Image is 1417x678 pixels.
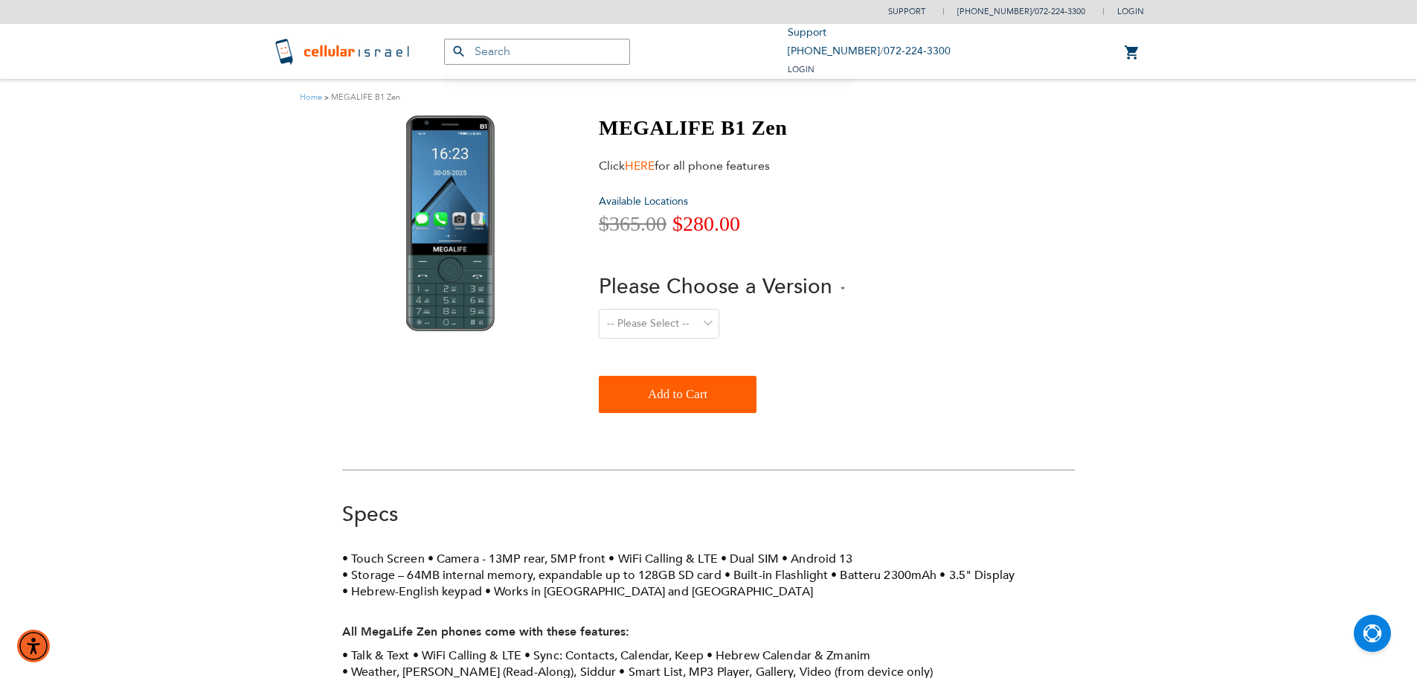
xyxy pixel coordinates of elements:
div: Click for all phone features [599,158,829,174]
li: 3.5" Display [939,567,1015,583]
a: [PHONE_NUMBER] [788,44,880,58]
li: Sync: Contacts, Calendar, Keep [524,647,704,664]
a: 072-224-3300 [884,44,951,58]
a: Specs [342,500,398,528]
li: WiFi Calling & LTE [413,647,521,664]
input: Search [444,39,630,65]
li: WiFi Calling & LTE [608,551,717,567]
a: Home [300,92,322,103]
li: Hebrew-English keypad [342,583,482,600]
span: Login [1117,6,1144,17]
li: Hebrew Calendar & Zmanim [707,647,870,664]
li: Talk & Text [342,647,410,664]
li: Dual SIM [721,551,779,567]
a: [PHONE_NUMBER] [957,6,1032,17]
h1: MEGALIFE B1 Zen [599,115,845,141]
strong: All MegaLife Zen phones come with these features: [342,624,629,640]
span: $365.00 [599,212,666,235]
a: Support [888,6,925,17]
a: Support [788,25,826,39]
li: Batteru 2300mAh [831,567,936,583]
span: $280.00 [672,212,740,235]
span: Please Choose a Version [599,272,832,301]
div: Accessibility Menu [17,630,50,662]
li: Touch Screen [342,551,425,567]
a: 072-224-3300 [1035,6,1085,17]
li: Camera - 13MP rear, 5MP front [428,551,606,567]
img: MEGALIFE B1 Zen [406,115,495,331]
li: / [788,42,951,61]
span: Login [788,64,814,75]
button: Add to Cart [599,376,756,413]
img: Cellular Israel [274,36,414,66]
li: Works in [GEOGRAPHIC_DATA] and [GEOGRAPHIC_DATA] [485,583,813,600]
a: Available Locations [599,194,688,208]
li: Storage – 64MB internal memory, expandable up to 128GB SD card [342,567,722,583]
li: Built-in Flashlight [724,567,829,583]
li: / [942,1,1085,22]
li: MEGALIFE B1 Zen [322,90,400,104]
a: HERE [625,158,655,174]
span: Add to Cart [648,380,707,409]
li: Android 13 [782,551,852,567]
